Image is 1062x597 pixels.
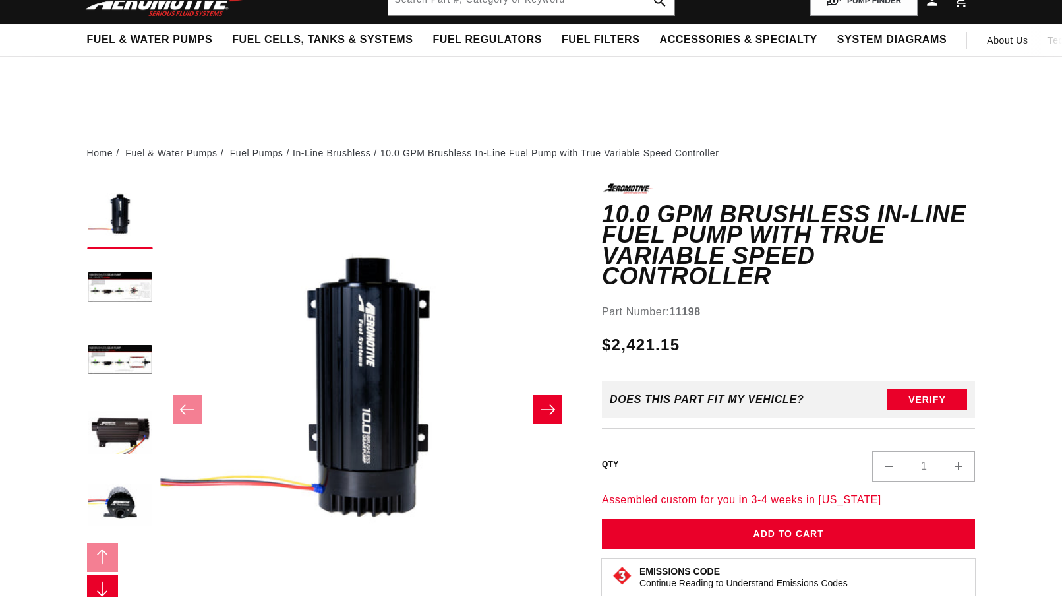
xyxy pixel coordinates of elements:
[610,394,804,406] div: Does This part fit My vehicle?
[639,566,720,577] strong: Emissions Code
[977,24,1038,56] a: About Us
[87,256,153,322] button: Load image 2 in gallery view
[602,333,680,357] span: $2,421.15
[432,33,541,47] span: Fuel Regulators
[602,303,976,321] div: Part Number:
[650,24,827,55] summary: Accessories & Specialty
[602,519,976,549] button: Add to Cart
[87,474,153,540] button: Load image 5 in gallery view
[173,395,202,424] button: Slide left
[887,389,967,410] button: Verify
[837,33,947,47] span: System Diagrams
[669,306,701,317] strong: 11198
[602,204,976,287] h1: 10.0 GPM Brushless In-Line Fuel Pump with True Variable Speed Controller
[87,401,153,467] button: Load image 4 in gallery view
[987,35,1028,46] span: About Us
[77,24,223,55] summary: Fuel & Water Pumps
[125,146,217,160] a: Fuel & Water Pumps
[639,577,848,589] p: Continue Reading to Understand Emissions Codes
[552,24,650,55] summary: Fuel Filters
[827,24,957,55] summary: System Diagrams
[87,543,119,572] button: Slide left
[602,459,619,470] label: QTY
[87,33,213,47] span: Fuel & Water Pumps
[639,565,848,589] button: Emissions CodeContinue Reading to Understand Emissions Codes
[612,565,633,586] img: Emissions code
[87,183,153,249] button: Load image 1 in gallery view
[562,33,640,47] span: Fuel Filters
[660,33,817,47] span: Accessories & Specialty
[87,146,113,160] a: Home
[602,491,976,509] p: Assembled custom for you in 3-4 weeks in [US_STATE]
[230,146,283,160] a: Fuel Pumps
[533,395,562,424] button: Slide right
[380,146,719,160] li: 10.0 GPM Brushless In-Line Fuel Pump with True Variable Speed Controller
[87,146,976,160] nav: breadcrumbs
[293,146,380,160] li: In-Line Brushless
[87,329,153,394] button: Load image 3 in gallery view
[232,33,413,47] span: Fuel Cells, Tanks & Systems
[222,24,423,55] summary: Fuel Cells, Tanks & Systems
[423,24,551,55] summary: Fuel Regulators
